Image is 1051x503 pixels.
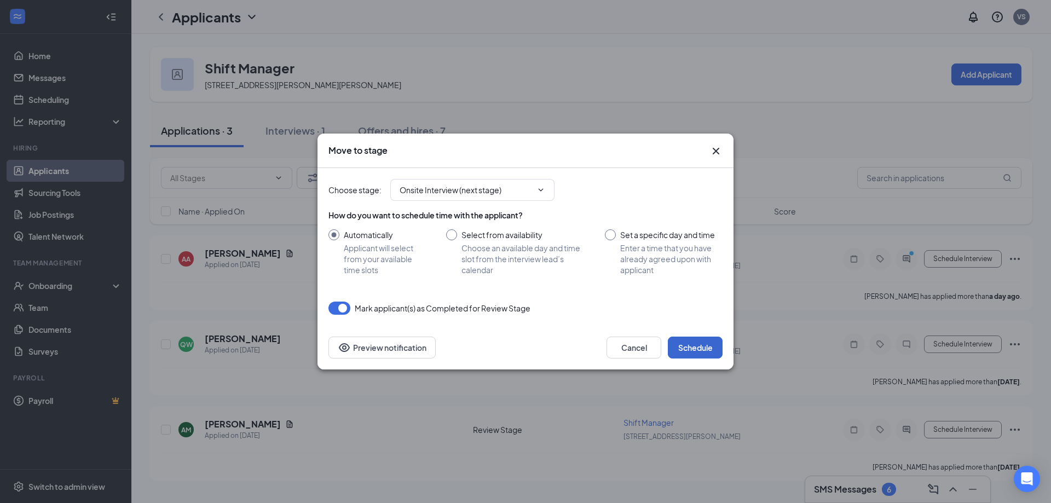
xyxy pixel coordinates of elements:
svg: Eye [338,341,351,354]
button: Cancel [607,337,661,359]
svg: Cross [709,144,723,158]
button: Preview notificationEye [328,337,436,359]
span: Mark applicant(s) as Completed for Review Stage [355,302,530,315]
div: How do you want to schedule time with the applicant? [328,210,723,221]
svg: ChevronDown [536,186,545,194]
span: Choose stage : [328,184,382,196]
button: Schedule [668,337,723,359]
button: Close [709,144,723,158]
h3: Move to stage [328,144,388,157]
div: Open Intercom Messenger [1014,466,1040,492]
